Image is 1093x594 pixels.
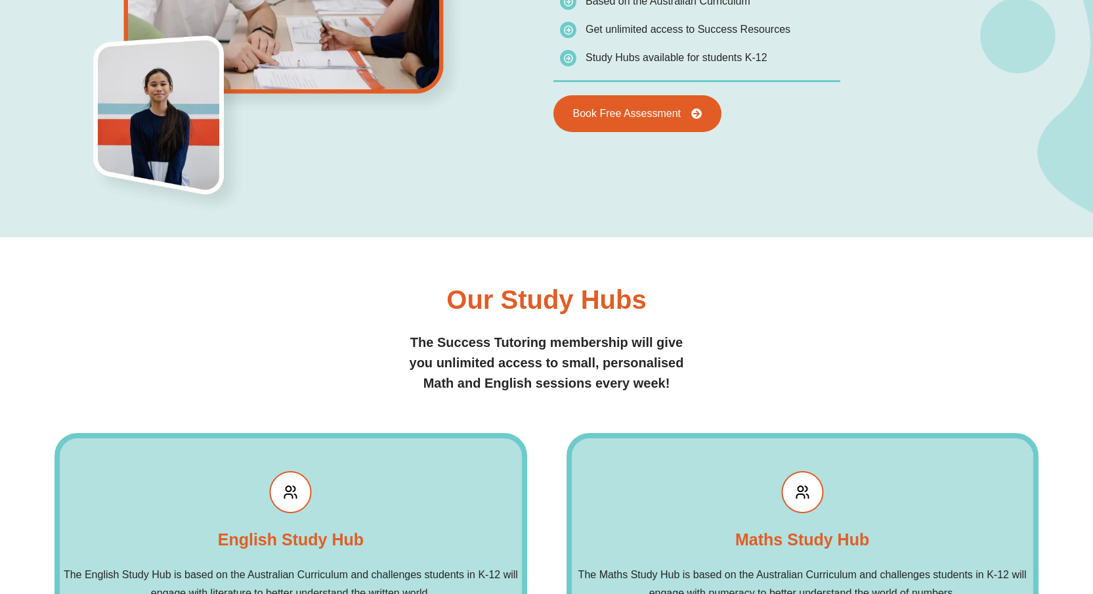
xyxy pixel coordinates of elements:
[399,332,695,394] h2: The Success Tutoring membership will give you unlimited access to small, personalised Math and En...
[868,445,1093,594] iframe: Chat Widget
[586,52,767,63] span: Study Hubs available for students K-12
[573,108,681,119] span: Book Free Assessment
[560,50,576,66] img: icon-list.png
[586,24,790,35] span: Get unlimited access to Success Resources
[218,526,364,553] h2: English Study Hub
[553,95,722,132] a: Book Free Assessment
[735,526,869,553] h2: Maths Study Hub
[446,286,646,313] h2: Our Study Hubs
[560,22,576,38] img: icon-list.png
